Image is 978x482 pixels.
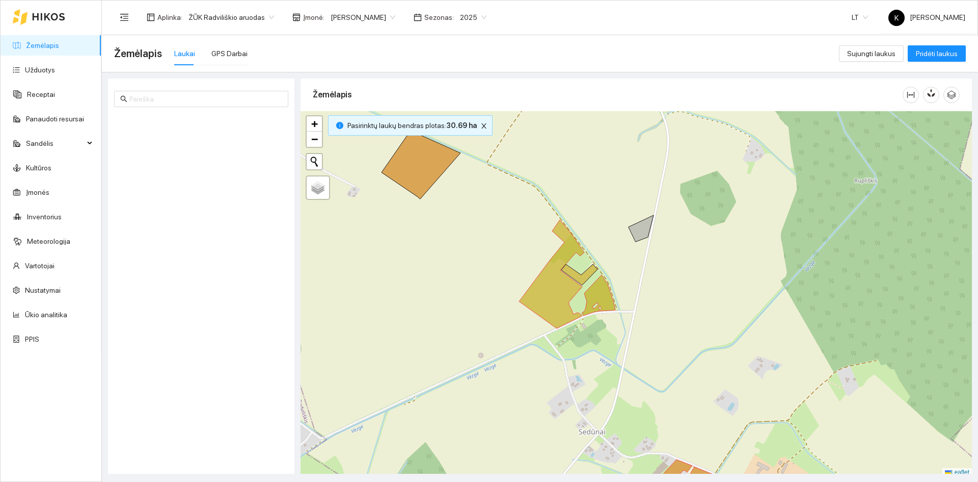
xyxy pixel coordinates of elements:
[478,120,490,132] button: close
[945,469,969,476] a: Leaflet
[27,237,70,245] a: Meteorologija
[26,41,59,49] a: Žemėlapis
[311,117,318,130] span: +
[114,7,134,28] button: menu-fold
[313,80,903,109] div: Žemėlapis
[424,12,454,23] span: Sezonas :
[311,133,318,145] span: −
[120,95,127,103] span: search
[460,10,486,25] span: 2025
[25,335,39,343] a: PPIS
[903,91,918,99] span: column-width
[839,45,904,62] button: Sujungti laukus
[414,13,422,21] span: calendar
[292,13,301,21] span: shop
[188,10,274,25] span: ŽŪK Radviliškio aruodas
[26,164,51,172] a: Kultūros
[307,154,322,169] button: Initiate a new search
[157,12,182,23] span: Aplinka :
[336,122,343,129] span: info-circle
[26,133,84,154] span: Sandėlis
[120,13,129,22] span: menu-fold
[307,132,322,147] a: Zoom out
[903,87,919,103] button: column-width
[114,45,162,62] span: Žemėlapis
[894,10,899,26] span: K
[25,286,61,294] a: Nustatymai
[26,188,49,196] a: Įmonės
[26,115,84,123] a: Panaudoti resursai
[129,93,282,105] input: Paieška
[852,10,868,25] span: LT
[27,90,55,98] a: Receptai
[27,213,62,221] a: Inventorius
[307,116,322,132] a: Zoom in
[211,48,248,59] div: GPS Darbai
[478,122,490,130] span: close
[303,12,324,23] span: Įmonė :
[847,48,895,59] span: Sujungti laukus
[347,120,477,131] span: Pasirinktų laukų bendras plotas :
[147,13,155,21] span: layout
[307,176,329,199] a: Layers
[25,66,55,74] a: Užduotys
[916,48,958,59] span: Pridėti laukus
[331,10,395,25] span: Jonas Ruškys
[908,49,966,58] a: Pridėti laukus
[446,121,477,130] b: 30.69 ha
[25,311,67,319] a: Ūkio analitika
[174,48,195,59] div: Laukai
[888,13,965,21] span: [PERSON_NAME]
[25,262,55,270] a: Vartotojai
[839,49,904,58] a: Sujungti laukus
[908,45,966,62] button: Pridėti laukus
